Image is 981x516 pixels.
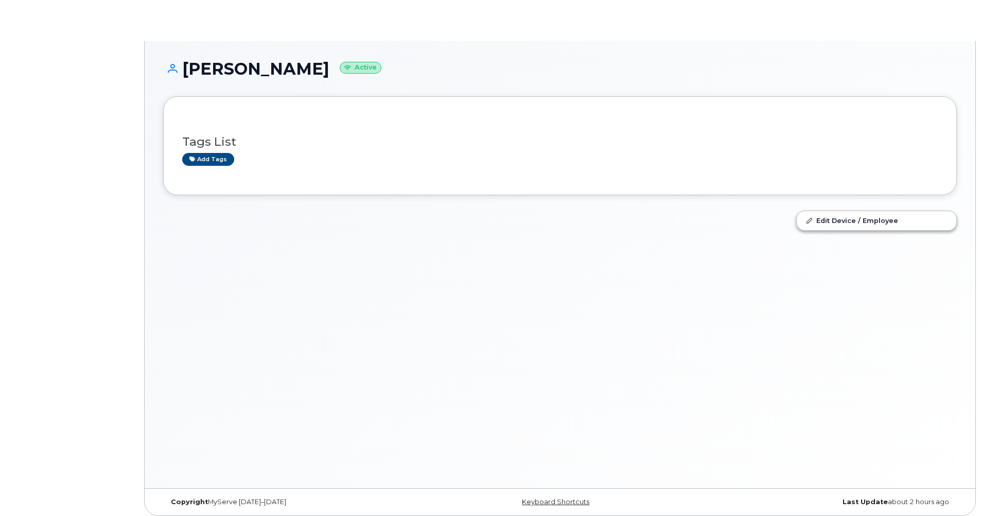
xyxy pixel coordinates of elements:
[171,498,208,506] strong: Copyright
[340,62,381,74] small: Active
[843,498,888,506] strong: Last Update
[163,498,428,506] div: MyServe [DATE]–[DATE]
[797,211,956,230] a: Edit Device / Employee
[692,498,957,506] div: about 2 hours ago
[182,153,234,166] a: Add tags
[522,498,589,506] a: Keyboard Shortcuts
[163,60,957,78] h1: [PERSON_NAME]
[182,135,938,148] h3: Tags List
